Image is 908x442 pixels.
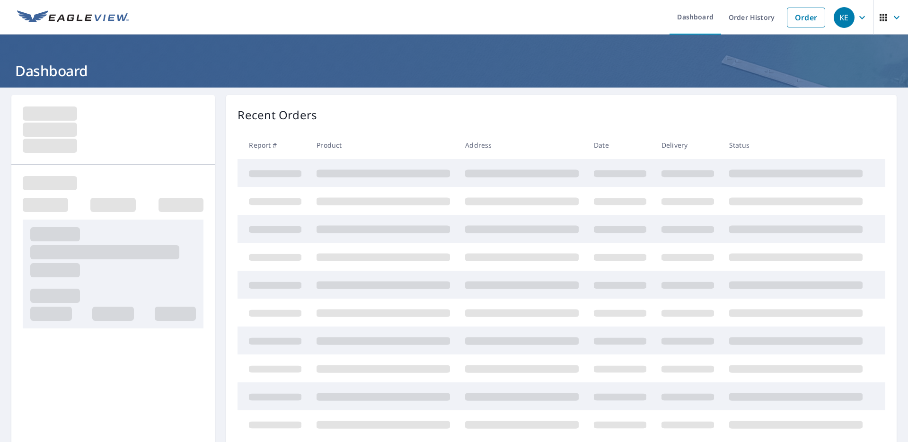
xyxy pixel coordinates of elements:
th: Date [586,131,654,159]
h1: Dashboard [11,61,897,80]
a: Order [787,8,825,27]
p: Recent Orders [238,106,317,124]
img: EV Logo [17,10,129,25]
th: Delivery [654,131,722,159]
th: Address [458,131,586,159]
th: Report # [238,131,309,159]
div: KE [834,7,855,28]
th: Product [309,131,458,159]
th: Status [722,131,870,159]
